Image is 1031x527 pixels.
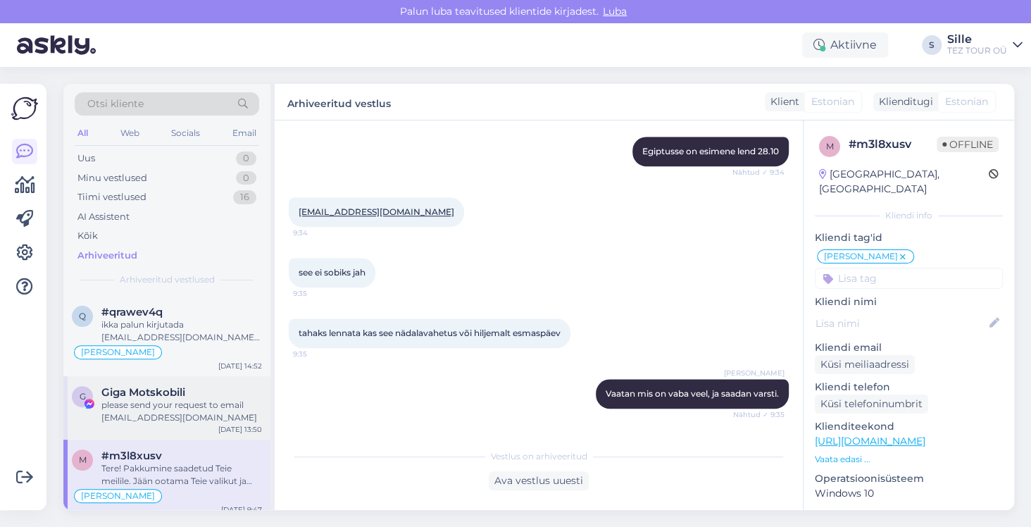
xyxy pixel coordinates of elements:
div: Socials [168,124,203,142]
span: Offline [937,137,999,152]
div: [DATE] 14:52 [218,361,262,371]
span: tahaks lennata kas see nädalavahetus või hiljemalt esmaspäev [299,328,561,338]
span: m [79,454,87,465]
div: AI Assistent [77,210,130,224]
div: Web [118,124,142,142]
a: [URL][DOMAIN_NAME] [815,435,925,447]
span: Estonian [811,94,854,109]
div: 0 [236,151,256,166]
p: Brauser [815,507,1003,521]
span: Nähtud ✓ 9:35 [732,409,785,420]
span: 9:34 [293,228,346,238]
img: Askly Logo [11,95,38,122]
span: [PERSON_NAME] [824,252,898,261]
span: 9:35 [293,288,346,299]
span: Arhiveeritud vestlused [120,273,215,286]
div: Tere! Pakkumine saadetud Teie meilile. Jään ootama Teie valikut ja broneerimissoovi andmetega. [101,462,262,488]
span: Giga Motskobili [101,386,185,399]
div: 16 [233,190,256,204]
div: Küsi meiliaadressi [815,355,915,374]
div: Küsi telefoninumbrit [815,395,928,414]
div: S [922,35,942,55]
div: All [75,124,91,142]
span: q [79,311,86,321]
p: Kliendi email [815,340,1003,355]
span: Vaatan mis on vaba veel, ja saadan varsti. [606,388,779,399]
span: Estonian [945,94,988,109]
span: [PERSON_NAME] [81,348,155,356]
div: please send your request to email [EMAIL_ADDRESS][DOMAIN_NAME] [101,399,262,424]
span: Nähtud ✓ 9:34 [732,167,785,178]
div: Uus [77,151,95,166]
div: ikka palun kirjutada [EMAIL_ADDRESS][DOMAIN_NAME] - kolleeg vaatab läbi ja annab teada, kuid šans... [101,318,262,344]
p: Kliendi tag'id [815,230,1003,245]
div: Klienditugi [873,94,933,109]
span: Luba [599,5,631,18]
input: Lisa tag [815,268,1003,289]
span: see ei sobiks jah [299,267,365,278]
p: Operatsioonisüsteem [815,471,1003,486]
div: Kõik [77,229,98,243]
div: Email [230,124,259,142]
a: [EMAIL_ADDRESS][DOMAIN_NAME] [299,206,454,217]
p: Windows 10 [815,486,1003,501]
div: [DATE] 13:50 [218,424,262,435]
div: Arhiveeritud [77,249,137,263]
label: Arhiveeritud vestlus [287,92,391,111]
div: # m3l8xusv [849,136,937,153]
div: Sille [947,34,1007,45]
div: [DATE] 9:47 [221,504,262,515]
span: m [826,141,834,151]
span: [PERSON_NAME] [81,492,155,500]
span: G [80,391,86,402]
span: #m3l8xusv [101,449,162,462]
span: 9:35 [293,349,346,359]
p: Klienditeekond [815,419,1003,434]
input: Lisa nimi [816,316,987,331]
span: [PERSON_NAME] [724,368,785,378]
span: Egiptusse on esimene lend 28.10 [642,146,779,156]
div: Tiimi vestlused [77,190,146,204]
div: TEZ TOUR OÜ [947,45,1007,56]
div: [GEOGRAPHIC_DATA], [GEOGRAPHIC_DATA] [819,167,989,197]
div: Kliendi info [815,209,1003,222]
p: Kliendi telefon [815,380,1003,395]
p: Kliendi nimi [815,294,1003,309]
div: Ava vestlus uuesti [489,471,589,490]
p: Vaata edasi ... [815,453,1003,466]
div: Aktiivne [802,32,888,58]
div: Klient [765,94,799,109]
a: SilleTEZ TOUR OÜ [947,34,1023,56]
span: Vestlus on arhiveeritud [491,450,587,463]
span: #qrawev4q [101,306,163,318]
div: Minu vestlused [77,171,147,185]
div: 0 [236,171,256,185]
span: Otsi kliente [87,97,144,111]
